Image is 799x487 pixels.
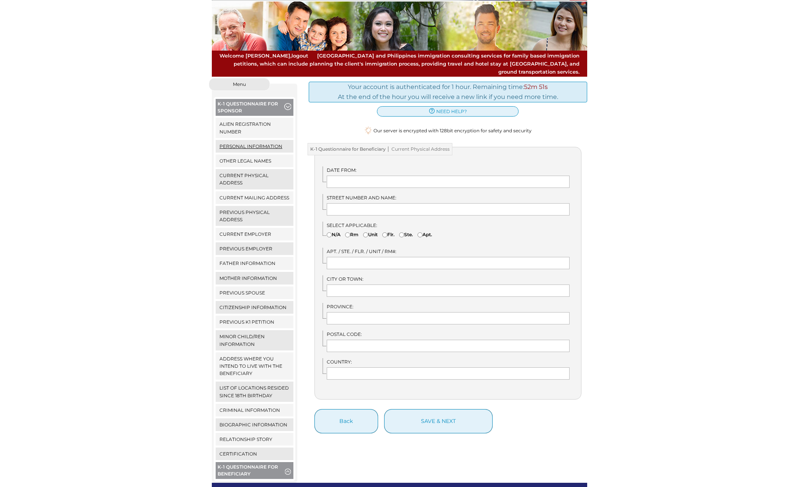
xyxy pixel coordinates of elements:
[216,191,293,204] a: Current Mailing Address
[216,242,293,255] a: Previous Employer
[216,206,293,226] a: Previous Physical Address
[216,286,293,299] a: Previous Spouse
[363,231,378,238] label: Unit
[291,53,308,59] a: logout
[219,52,580,76] span: [GEOGRAPHIC_DATA] and Philippines immigration consulting services for family based immigration pe...
[216,272,293,285] a: Mother Information
[382,231,395,238] label: Flr.
[216,155,293,167] a: Other Legal Names
[382,232,387,237] input: Flr.
[384,409,493,433] button: save & next
[327,167,357,173] span: Date from:
[327,248,396,254] span: Apt. / Ste. / Flr. / Unit / Rm#:
[216,382,293,401] a: List of locations resided since 18th birthday
[524,83,548,90] span: 52m 51s
[327,222,377,228] span: Select Applicable:
[216,257,293,270] a: Father Information
[216,228,293,240] a: Current Employer
[216,418,293,431] a: Biographic Information
[399,232,404,237] input: Ste.
[386,146,450,152] span: Current Physical Address
[233,82,246,87] span: Menu
[219,52,308,60] span: Welcome [PERSON_NAME],
[314,409,378,433] button: Back
[216,316,293,328] a: Previous K1 Petition
[327,195,396,201] span: Street Number and Name:
[216,118,293,138] a: Alien Registration Number
[345,232,350,237] input: Rm
[399,231,413,238] label: Ste.
[309,82,588,102] div: Your account is authenticated for 1 hour. Remaining time: At the end of the hour you will receive...
[216,352,293,380] a: Address where you intend to live with the beneficiary
[327,359,352,365] span: Country:
[209,78,270,91] button: Menu
[216,169,293,189] a: Current Physical Address
[216,433,293,446] a: Relationship Story
[363,232,368,237] input: Unit
[373,127,532,134] span: Our server is encrypted with 128bit encryption for safety and security
[216,404,293,416] a: Criminal Information
[216,330,293,350] a: Minor Child/ren Information
[345,231,359,238] label: Rm
[216,448,293,460] a: Certification
[377,106,519,117] a: need help?
[216,462,293,481] button: K-1 Questionnaire for Beneficiary
[216,301,293,314] a: Citizenship Information
[327,232,332,237] input: N/A
[327,331,362,337] span: Postal Code:
[327,231,341,238] label: N/A
[216,99,293,118] button: K-1 Questionnaire for Sponsor
[216,140,293,153] a: Personal Information
[418,232,422,237] input: Apt.
[418,231,432,238] label: Apt.
[436,108,467,115] span: need help?
[308,143,452,155] h3: K-1 Questionnaire for Beneficiary
[327,276,363,282] span: City or Town:
[327,304,354,309] span: Province:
